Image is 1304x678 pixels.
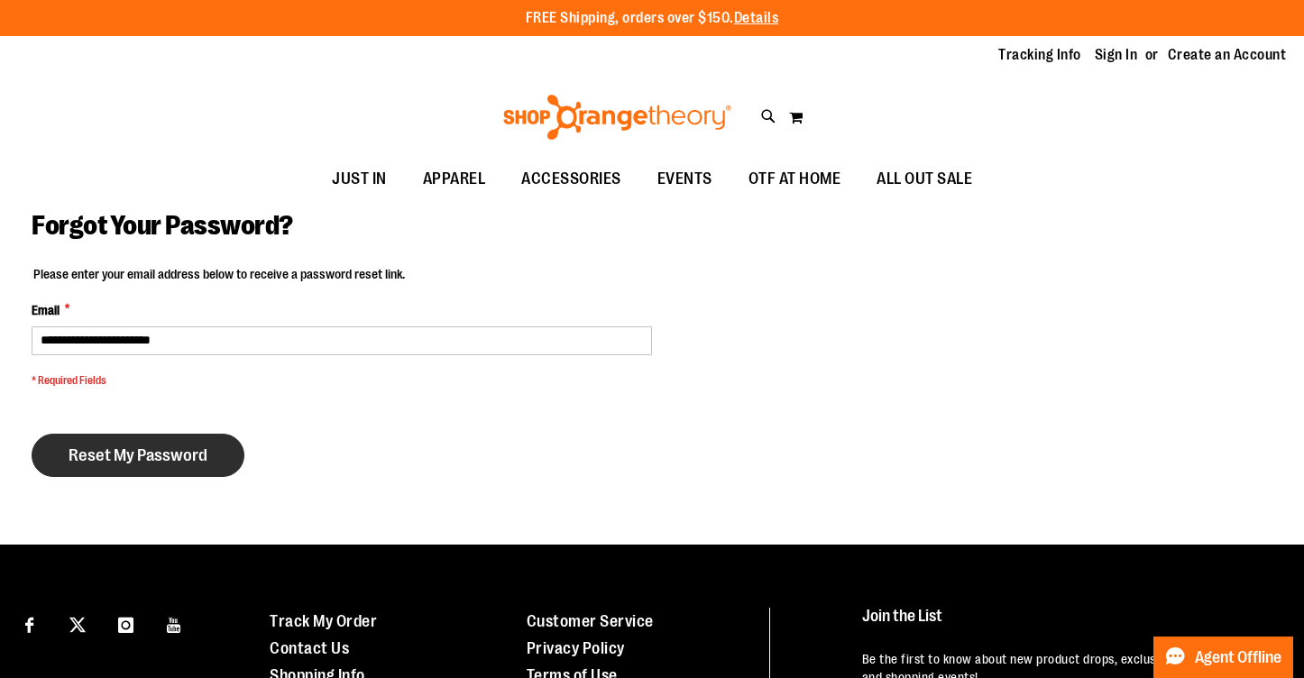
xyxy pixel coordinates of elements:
span: OTF AT HOME [748,159,841,199]
a: Contact Us [270,639,349,657]
img: Twitter [69,617,86,633]
button: Agent Offline [1153,637,1293,678]
span: APPAREL [423,159,486,199]
span: ACCESSORIES [521,159,621,199]
span: Forgot Your Password? [32,210,293,241]
a: Visit our Instagram page [110,608,142,639]
span: Email [32,301,60,319]
a: Privacy Policy [527,639,625,657]
span: JUST IN [332,159,387,199]
a: Visit our Facebook page [14,608,45,639]
span: * Required Fields [32,373,652,389]
a: Customer Service [527,612,654,630]
h4: Join the List [862,608,1270,641]
span: ALL OUT SALE [877,159,972,199]
button: Reset My Password [32,434,244,477]
legend: Please enter your email address below to receive a password reset link. [32,265,407,283]
img: Shop Orangetheory [500,95,734,140]
p: FREE Shipping, orders over $150. [526,8,779,29]
span: EVENTS [657,159,712,199]
a: Tracking Info [998,45,1081,65]
a: Track My Order [270,612,377,630]
a: Visit our X page [62,608,94,639]
a: Visit our Youtube page [159,608,190,639]
a: Details [734,10,779,26]
a: Create an Account [1168,45,1287,65]
span: Agent Offline [1195,649,1281,666]
a: Sign In [1095,45,1138,65]
span: Reset My Password [69,445,207,465]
